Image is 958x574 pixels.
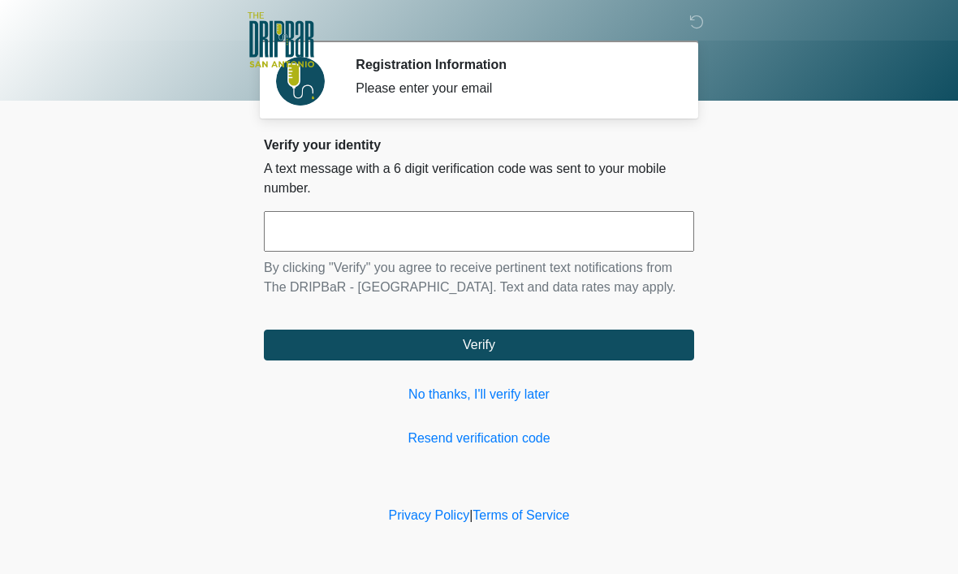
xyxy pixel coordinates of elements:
img: The DRIPBaR - San Antonio Fossil Creek Logo [248,12,314,69]
a: | [469,508,473,522]
a: Privacy Policy [389,508,470,522]
a: Resend verification code [264,429,694,448]
p: A text message with a 6 digit verification code was sent to your mobile number. [264,159,694,198]
h2: Verify your identity [264,137,694,153]
div: Please enter your email [356,79,670,98]
p: By clicking "Verify" you agree to receive pertinent text notifications from The DRIPBaR - [GEOGRA... [264,258,694,297]
button: Verify [264,330,694,360]
a: Terms of Service [473,508,569,522]
img: Agent Avatar [276,57,325,106]
a: No thanks, I'll verify later [264,385,694,404]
